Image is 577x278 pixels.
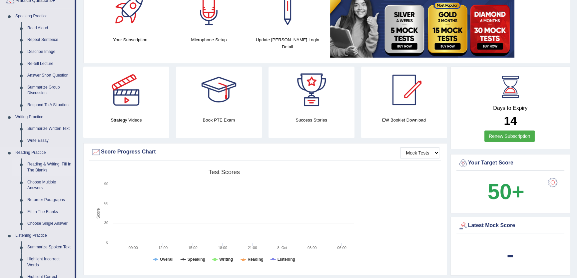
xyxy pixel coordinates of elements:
[12,111,75,123] a: Writing Practice
[269,117,354,124] h4: Success Stories
[458,105,563,111] h4: Days to Expiry
[24,135,75,147] a: Write Essay
[277,246,287,250] tspan: 8. Oct
[24,82,75,99] a: Summarize Group Discussion
[209,169,240,175] tspan: Test scores
[219,257,233,262] tspan: Writing
[484,131,535,142] a: Renew Subscription
[91,147,439,157] div: Score Progress Chart
[24,46,75,58] a: Describe Image
[361,117,447,124] h4: EW Booklet Download
[24,241,75,253] a: Summarize Spoken Text
[504,114,517,127] b: 14
[24,70,75,82] a: Answer Short Question
[104,182,108,186] text: 90
[248,257,263,262] tspan: Reading
[83,117,169,124] h4: Strategy Videos
[278,257,295,262] tspan: Listening
[24,194,75,206] a: Re-order Paragraphs
[24,22,75,34] a: Read Aloud
[248,246,257,250] text: 21:00
[24,206,75,218] a: Fill In The Blanks
[188,246,198,250] text: 15:00
[24,99,75,111] a: Respond To A Situation
[94,36,166,43] h4: Your Subscription
[158,246,168,250] text: 12:00
[24,58,75,70] a: Re-tell Lecture
[160,257,174,262] tspan: Overall
[96,208,101,219] tspan: Score
[173,36,245,43] h4: Microphone Setup
[24,176,75,194] a: Choose Multiple Answers
[12,230,75,242] a: Listening Practice
[104,201,108,205] text: 60
[507,242,514,266] b: -
[129,246,138,250] text: 09:00
[218,246,227,250] text: 18:00
[12,10,75,22] a: Speaking Practice
[24,34,75,46] a: Repeat Sentence
[188,257,205,262] tspan: Speaking
[458,221,563,231] div: Latest Mock Score
[252,36,323,50] h4: Update [PERSON_NAME] Login Detail
[488,179,524,204] b: 50+
[24,218,75,230] a: Choose Single Answer
[337,246,346,250] text: 06:00
[176,117,262,124] h4: Book PTE Exam
[24,158,75,176] a: Reading & Writing: Fill In The Blanks
[24,253,75,271] a: Highlight Incorrect Words
[106,240,108,244] text: 0
[458,158,563,168] div: Your Target Score
[104,221,108,225] text: 30
[12,147,75,159] a: Reading Practice
[24,123,75,135] a: Summarize Written Text
[307,246,317,250] text: 03:00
